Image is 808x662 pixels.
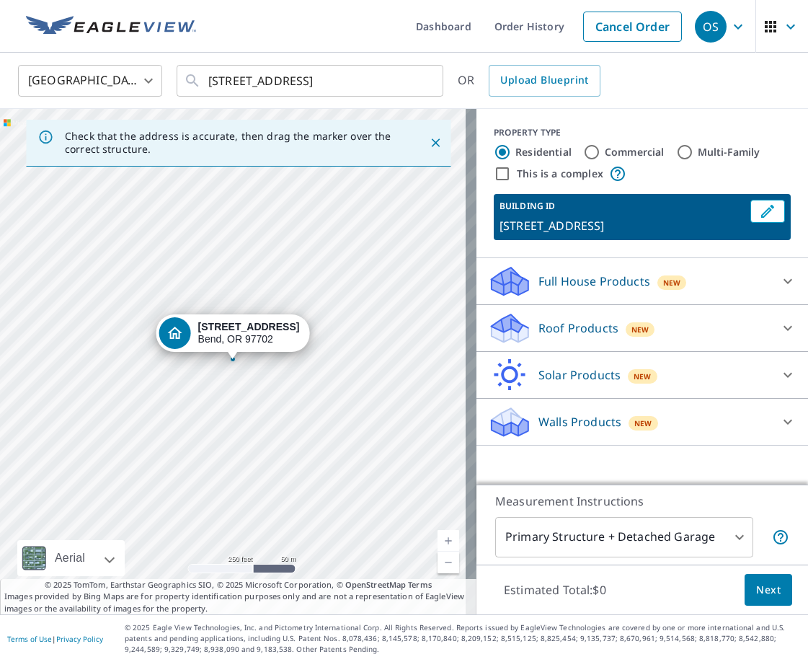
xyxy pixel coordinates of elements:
a: Current Level 17, Zoom In [438,530,459,552]
div: Dropped pin, building 1, Residential property, 1155 SW Division St Bend, OR 97702 [156,314,310,359]
div: Solar ProductsNew [488,358,796,392]
div: Aerial [50,540,89,576]
p: [STREET_ADDRESS] [500,217,745,234]
span: New [631,324,649,335]
p: Measurement Instructions [495,493,789,510]
input: Search by address or latitude-longitude [208,61,414,101]
span: Upload Blueprint [500,71,588,89]
a: Cancel Order [583,12,682,42]
label: Multi-Family [698,145,760,159]
p: Check that the address is accurate, then drag the marker over the correct structure. [65,130,403,156]
label: This is a complex [517,167,603,181]
label: Commercial [605,145,665,159]
span: © 2025 TomTom, Earthstar Geographics SIO, © 2025 Microsoft Corporation, © [45,579,432,591]
span: New [634,371,652,382]
span: New [634,418,652,429]
a: Terms [408,579,432,590]
div: [GEOGRAPHIC_DATA] [18,61,162,101]
p: © 2025 Eagle View Technologies, Inc. and Pictometry International Corp. All Rights Reserved. Repo... [125,622,801,655]
a: Current Level 17, Zoom Out [438,552,459,573]
span: New [663,277,681,288]
p: BUILDING ID [500,200,555,212]
img: EV Logo [26,16,196,37]
span: Your report will include the primary structure and a detached garage if one exists. [772,529,789,546]
p: Full House Products [538,273,650,290]
a: Terms of Use [7,634,52,644]
div: Full House ProductsNew [488,264,796,299]
div: OR [458,65,600,97]
p: Roof Products [538,319,618,337]
div: Aerial [17,540,125,576]
div: Walls ProductsNew [488,405,796,439]
strong: [STREET_ADDRESS] [198,321,300,332]
p: Walls Products [538,413,621,431]
div: Primary Structure + Detached Garage [495,517,753,557]
button: Edit building 1 [750,200,785,223]
p: | [7,635,103,643]
button: Close [426,133,445,152]
p: Estimated Total: $0 [492,574,618,606]
label: Residential [515,145,572,159]
p: Solar Products [538,366,621,384]
span: Next [756,581,781,599]
button: Next [745,574,792,606]
div: OS [695,11,727,43]
div: Roof ProductsNew [488,311,796,345]
a: Privacy Policy [56,634,103,644]
div: PROPERTY TYPE [494,126,791,139]
a: OpenStreetMap [345,579,406,590]
div: Bend, OR 97702 [198,321,300,345]
a: Upload Blueprint [489,65,600,97]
